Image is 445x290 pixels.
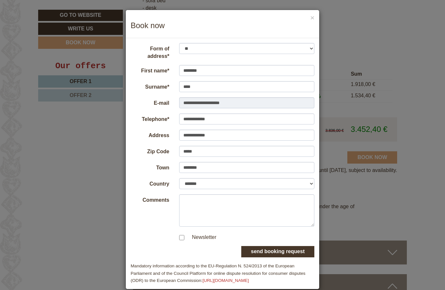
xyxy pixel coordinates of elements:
[131,263,305,283] small: Mandatory information according to the EU-Regulation N. 524/2013 of the European Parliament and o...
[202,278,249,283] a: [URL][DOMAIN_NAME]
[126,113,174,123] label: Telephone*
[131,21,314,30] h3: Book now
[126,162,174,172] label: Town
[126,130,174,139] label: Address
[186,234,217,241] label: Newsletter
[241,246,314,257] button: send booking request
[126,97,174,107] label: E-mail
[126,43,174,60] label: Form of address*
[126,178,174,188] label: Country
[126,65,174,75] label: First name*
[126,194,174,204] label: Comments
[310,14,314,21] button: ×
[126,146,174,156] label: Zip Code
[126,81,174,91] label: Surname*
